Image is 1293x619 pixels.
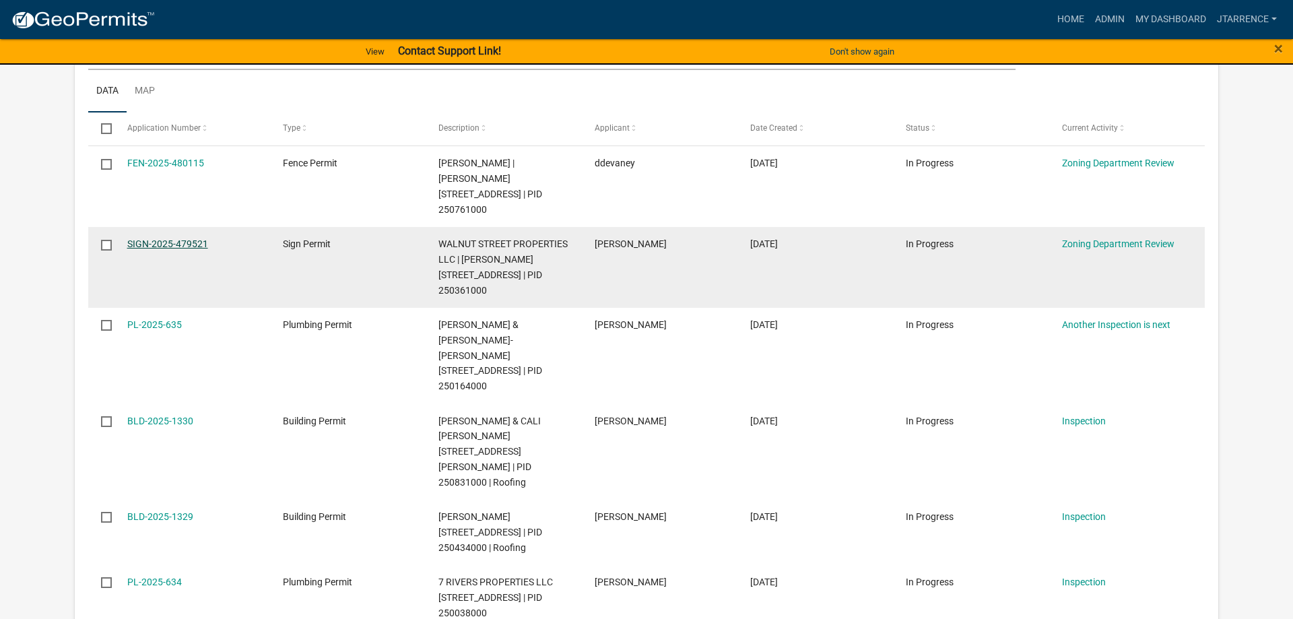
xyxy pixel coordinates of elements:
span: Plumbing Permit [283,319,352,330]
span: 7 RIVERS PROPERTIES LLC 236 MAIN ST, Houston County | PID 250038000 [438,577,553,618]
span: 09/10/2025 [750,577,778,587]
span: WALNUT STREET PROPERTIES LLC | JERRY STEFFES 136 WALNUT ST S, Houston County | PID 250361000 [438,238,568,295]
a: View [360,40,390,63]
span: 09/10/2025 [750,416,778,426]
span: In Progress [906,416,954,426]
span: Megan Wurzel [595,238,667,249]
a: SIGN-2025-479521 [127,238,208,249]
datatable-header-cell: Current Activity [1049,112,1205,145]
span: 09/12/2025 [750,319,778,330]
a: Zoning Department Review [1062,158,1174,168]
span: Plumbing Permit [283,577,352,587]
span: × [1274,39,1283,58]
span: In Progress [906,577,954,587]
span: Application Number [127,123,201,133]
span: Bob Mach [595,577,667,587]
a: PL-2025-635 [127,319,182,330]
a: Inspection [1062,511,1106,522]
span: 09/17/2025 [750,158,778,168]
span: Elizabeth Majeski [595,319,667,330]
a: PL-2025-634 [127,577,182,587]
a: Admin [1090,7,1130,32]
a: Map [127,70,163,113]
span: 09/10/2025 [750,511,778,522]
span: Type [283,123,300,133]
span: DEVANEY,DANIEL J | CAMBRIA J KOLSTAD-DEVANEY 611 7TH ST S, Houston County | PID 250761000 [438,158,542,214]
a: BLD-2025-1330 [127,416,193,426]
span: BERNACCHI, ROBIN 519 2ND ST S, Houston County | PID 250434000 | Roofing [438,511,542,553]
a: Inspection [1062,577,1106,587]
a: Data [88,70,127,113]
span: In Progress [906,511,954,522]
datatable-header-cell: Applicant [582,112,737,145]
a: Inspection [1062,416,1106,426]
button: Don't show again [824,40,900,63]
datatable-header-cell: Type [270,112,426,145]
a: jtarrence [1212,7,1282,32]
a: FEN-2025-480115 [127,158,204,168]
datatable-header-cell: Select [88,112,114,145]
span: Wayne m thesing [595,416,667,426]
span: Sign Permit [283,238,331,249]
span: In Progress [906,238,954,249]
span: ddevaney [595,158,635,168]
a: Another Inspection is next [1062,319,1170,330]
span: Fence Permit [283,158,337,168]
a: Home [1052,7,1090,32]
datatable-header-cell: Description [426,112,581,145]
strong: Contact Support Link! [398,44,501,57]
span: In Progress [906,158,954,168]
span: Applicant [595,123,630,133]
a: BLD-2025-1329 [127,511,193,522]
a: My Dashboard [1130,7,1212,32]
datatable-header-cell: Date Created [737,112,893,145]
a: Zoning Department Review [1062,238,1174,249]
span: Building Permit [283,416,346,426]
span: Status [906,123,929,133]
datatable-header-cell: Status [893,112,1049,145]
span: NOAH BJERKE-WIESER & CALI ESSER 480 HILL ST S, Houston County | PID 250831000 | Roofing [438,416,541,488]
span: Description [438,123,479,133]
span: Date Created [750,123,797,133]
span: Shane Collins [595,511,667,522]
span: Building Permit [283,511,346,522]
span: 09/16/2025 [750,238,778,249]
datatable-header-cell: Application Number [114,112,269,145]
span: In Progress [906,319,954,330]
button: Close [1274,40,1283,57]
span: Current Activity [1062,123,1118,133]
span: NICKOLAS WIEGERT & KAYLA WACYNSKI-GRIMES 702 1ST ST N, Houston County | PID 250164000 [438,319,542,391]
